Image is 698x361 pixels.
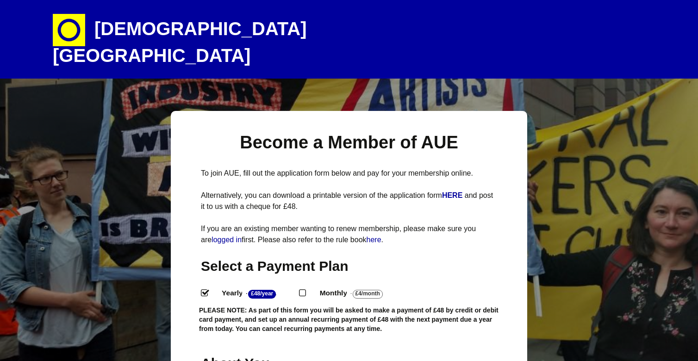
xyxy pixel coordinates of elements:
img: circle-e1448293145835.png [53,14,85,46]
strong: HERE [442,191,462,199]
p: Alternatively, you can download a printable version of the application form and post it to us wit... [201,190,497,212]
strong: £4/Month [353,290,383,299]
h1: Become a Member of AUE [201,131,497,154]
a: logged in [212,236,242,244]
span: Select a Payment Plan [201,258,349,274]
label: Yearly - . [213,287,299,300]
a: HERE [442,191,465,199]
p: To join AUE, fill out the application form below and pay for your membership online. [201,168,497,179]
a: here [367,236,381,244]
strong: £48/Year [248,290,276,299]
label: Monthly - . [312,287,406,300]
p: If you are an existing member wanting to renew membership, please make sure you are first. Please... [201,223,497,245]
